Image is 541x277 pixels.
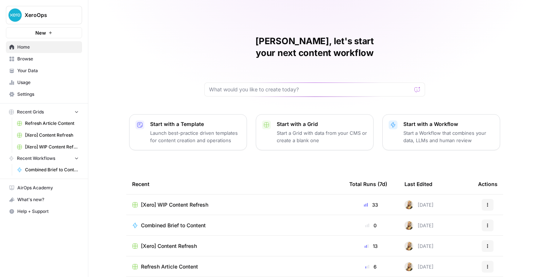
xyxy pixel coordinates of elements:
div: Recent [132,174,337,194]
h1: [PERSON_NAME], let's start your next content workflow [204,35,425,59]
a: Refresh Article Content [14,118,82,129]
div: [DATE] [404,221,434,230]
a: Combined Brief to Content [132,222,337,229]
button: Start with a WorkflowStart a Workflow that combines your data, LLMs and human review [382,114,500,150]
a: AirOps Academy [6,182,82,194]
span: Usage [17,79,79,86]
button: Start with a TemplateLaunch best-practice driven templates for content creation and operations [129,114,247,150]
p: Start a Grid with data from your CMS or create a blank one [277,129,367,144]
span: [Xero] WIP Content Refresh [25,144,79,150]
span: XeroOps [25,11,69,19]
p: Launch best-practice driven templates for content creation and operations [150,129,241,144]
a: [Xero] Content Refresh [14,129,82,141]
div: 6 [349,263,393,270]
a: Settings [6,88,82,100]
button: Start with a GridStart a Grid with data from your CMS or create a blank one [256,114,374,150]
span: Combined Brief to Content [141,222,206,229]
span: [Xero] WIP Content Refresh [141,201,208,208]
a: Browse [6,53,82,65]
span: Settings [17,91,79,98]
button: Workspace: XeroOps [6,6,82,24]
span: Help + Support [17,208,79,215]
img: ygsh7oolkwauxdw54hskm6m165th [404,200,413,209]
button: New [6,27,82,38]
span: [Xero] Content Refresh [141,242,197,250]
a: Usage [6,77,82,88]
a: Refresh Article Content [132,263,337,270]
p: Start with a Workflow [403,120,494,128]
button: Recent Workflows [6,153,82,164]
img: ygsh7oolkwauxdw54hskm6m165th [404,242,413,250]
a: [Xero] WIP Content Refresh [132,201,337,208]
div: [DATE] [404,200,434,209]
a: Combined Brief to Content [14,164,82,176]
span: Recent Workflows [17,155,55,162]
span: Your Data [17,67,79,74]
span: Browse [17,56,79,62]
span: Recent Grids [17,109,44,115]
img: ygsh7oolkwauxdw54hskm6m165th [404,221,413,230]
div: [DATE] [404,242,434,250]
a: Your Data [6,65,82,77]
a: [Xero] Content Refresh [132,242,337,250]
img: XeroOps Logo [8,8,22,22]
span: Combined Brief to Content [25,166,79,173]
span: AirOps Academy [17,185,79,191]
span: Home [17,44,79,50]
a: Home [6,41,82,53]
div: Total Runs (7d) [349,174,387,194]
a: [Xero] WIP Content Refresh [14,141,82,153]
div: Actions [478,174,498,194]
p: Start with a Grid [277,120,367,128]
div: [DATE] [404,262,434,271]
button: Recent Grids [6,106,82,118]
span: New [35,29,46,36]
div: 33 [349,201,393,208]
p: Start a Workflow that combines your data, LLMs and human review [403,129,494,144]
span: Refresh Article Content [25,120,79,127]
input: What would you like to create today? [209,86,411,93]
div: 0 [349,222,393,229]
img: ygsh7oolkwauxdw54hskm6m165th [404,262,413,271]
div: Last Edited [404,174,432,194]
button: What's new? [6,194,82,206]
div: 13 [349,242,393,250]
span: [Xero] Content Refresh [25,132,79,138]
span: Refresh Article Content [141,263,198,270]
p: Start with a Template [150,120,241,128]
button: Help + Support [6,206,82,217]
